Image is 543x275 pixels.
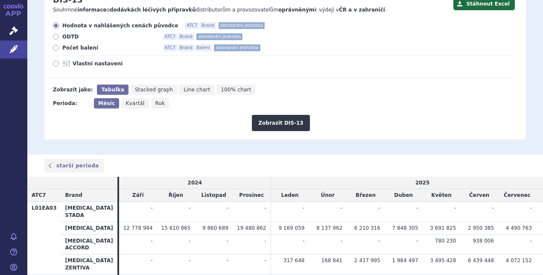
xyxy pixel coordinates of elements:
th: [MEDICAL_DATA] [61,222,117,234]
th: L01EA03 [27,202,61,275]
span: - [189,205,190,211]
span: Balení [195,44,212,51]
div: Zobrazit jako: [53,85,93,95]
td: Prosinec [233,189,271,202]
span: Rok [155,100,165,106]
p: Souhrnné o distributorům a provozovatelům k výdeji v . [53,6,449,14]
td: 2024 [119,177,271,189]
td: Listopad [195,189,233,202]
span: 317 648 [283,257,305,263]
span: 168 841 [321,257,343,263]
span: - [151,257,152,263]
span: - [151,238,152,244]
span: - [189,238,190,244]
span: Vlastní nastavení [73,60,166,67]
span: 9 860 689 [202,225,228,231]
span: Kvartál [126,100,144,106]
span: - [341,205,342,211]
a: starší perioda [44,159,104,173]
td: Červenec [498,189,536,202]
span: - [341,238,342,244]
span: - [416,238,418,244]
span: Brand [200,22,216,29]
strong: oprávněným [278,7,314,13]
span: - [189,257,190,263]
span: 6 210 316 [354,225,380,231]
span: ATC7 [32,192,46,198]
span: - [379,205,380,211]
th: [MEDICAL_DATA] ZENTIVA [61,255,117,275]
td: Červen [460,189,498,202]
td: Duben [385,189,423,202]
span: 3 691 825 [430,225,456,231]
span: - [530,238,531,244]
span: 7 848 305 [392,225,418,231]
span: 1 984 497 [392,257,418,263]
th: [MEDICAL_DATA] ACCORD [61,234,117,255]
span: - [227,257,228,263]
span: 19 480 862 [237,225,266,231]
td: Září [119,189,157,202]
span: ATC7 [163,44,177,51]
span: - [151,205,152,211]
span: 780 230 [435,238,456,244]
td: Březen [347,189,385,202]
span: Brand [65,192,82,198]
span: Brand [178,44,194,51]
span: 12 778 984 [123,225,153,231]
span: ODTD [62,33,156,40]
td: Leden [271,189,309,202]
span: 938 006 [473,238,494,244]
span: Měsíc [98,100,115,106]
span: Brand [178,33,194,40]
strong: ČR a v zahraničí [339,7,385,13]
span: Tabulka [101,87,124,93]
span: 2 417 995 [354,257,380,263]
span: 8 137 962 [316,225,342,231]
span: - [454,205,456,211]
span: - [530,205,531,211]
span: Stacked graph [135,87,173,93]
span: 6 439 448 [468,257,494,263]
span: standardní jednotka [196,33,242,40]
div: Perioda: [53,98,90,108]
span: - [264,257,266,263]
span: 15 610 865 [161,225,191,231]
button: Zobrazit DIS-13 [252,115,309,131]
span: Počet balení [62,44,156,51]
span: standardní jednotka [219,22,265,29]
span: - [303,238,304,244]
span: Hodnota v nahlášených cenách původce [62,22,178,29]
td: Únor [309,189,347,202]
span: - [227,238,228,244]
span: standardní jednotka [214,44,260,51]
span: - [227,205,228,211]
span: - [379,238,380,244]
span: 3 495 428 [430,257,456,263]
span: 4 072 152 [506,257,532,263]
span: - [492,205,494,211]
td: Květen [423,189,461,202]
span: 100% chart [221,87,251,93]
th: [MEDICAL_DATA] STADA [61,202,117,222]
span: ATC7 [163,33,177,40]
span: 4 490 763 [506,225,532,231]
span: - [303,205,304,211]
span: ATC7 [185,22,199,29]
strong: informace [78,7,107,13]
span: 9 169 059 [278,225,304,231]
strong: dodávkách léčivých přípravků [110,7,196,13]
span: 2 950 385 [468,225,494,231]
span: - [264,238,266,244]
span: Line chart [184,87,210,93]
span: - [416,205,418,211]
td: Říjen [157,189,195,202]
span: - [264,205,266,211]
